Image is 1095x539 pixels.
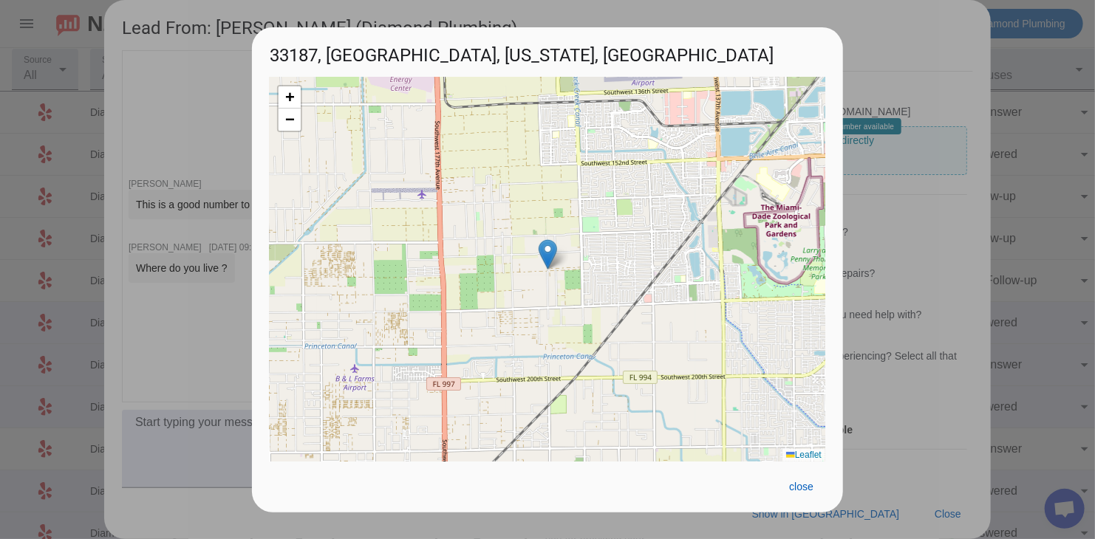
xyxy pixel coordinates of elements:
img: Marker [539,239,557,269]
a: Leaflet [786,450,822,460]
h1: 33187, [GEOGRAPHIC_DATA], [US_STATE], [GEOGRAPHIC_DATA] [252,27,843,77]
a: Zoom out [279,109,301,131]
span: + [285,88,295,106]
span: close [789,481,813,492]
button: close [777,474,825,501]
span: − [285,110,295,128]
a: Zoom in [279,86,301,109]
